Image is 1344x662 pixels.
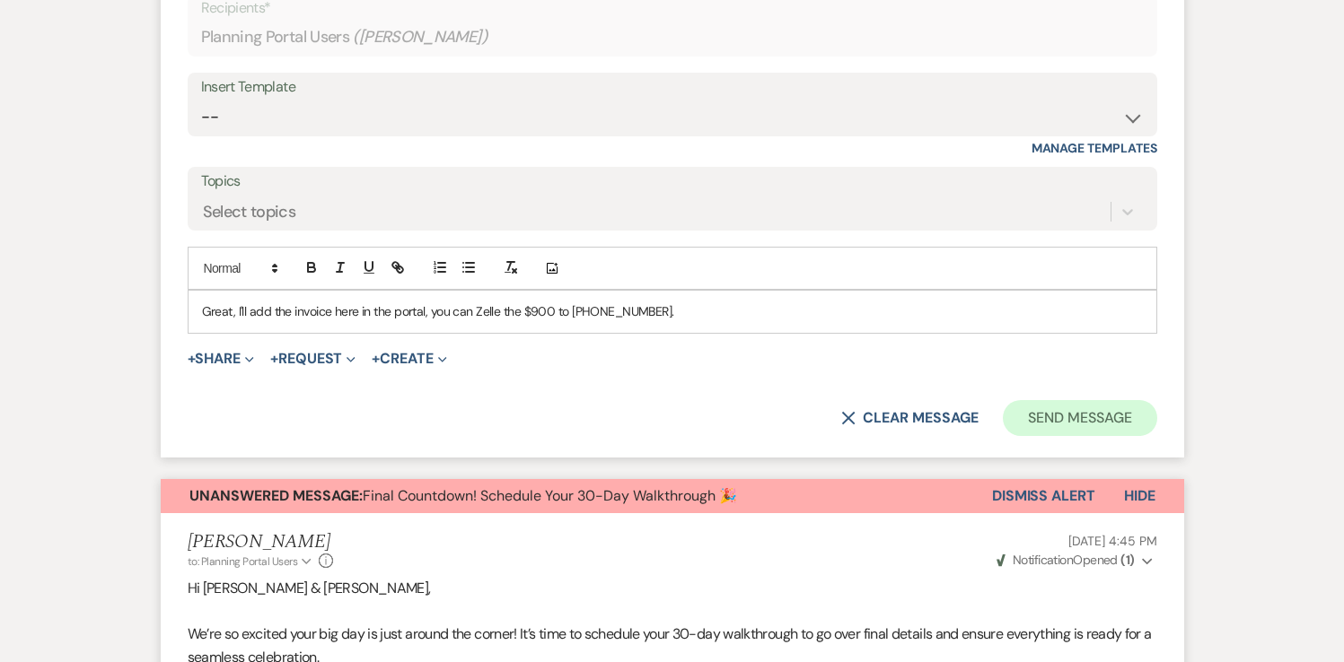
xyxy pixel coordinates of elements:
[1003,400,1156,436] button: Send Message
[270,352,278,366] span: +
[188,352,196,366] span: +
[997,552,1135,568] span: Opened
[189,486,363,505] strong: Unanswered Message:
[994,551,1157,570] button: NotificationOpened (1)
[203,200,296,224] div: Select topics
[189,486,737,505] span: Final Countdown! Schedule Your 30-Day Walkthrough 🎉
[1068,533,1156,549] span: [DATE] 4:45 PM
[201,169,1144,195] label: Topics
[161,479,992,513] button: Unanswered Message:Final Countdown! Schedule Your 30-Day Walkthrough 🎉
[353,25,488,49] span: ( [PERSON_NAME] )
[188,579,431,597] span: Hi [PERSON_NAME] & [PERSON_NAME],
[188,554,298,569] span: to: Planning Portal Users
[188,352,255,366] button: Share
[201,20,1144,55] div: Planning Portal Users
[188,553,315,570] button: to: Planning Portal Users
[1120,552,1134,568] strong: ( 1 )
[841,411,978,425] button: Clear message
[202,301,1143,321] p: Great, I'll add the invoice here in the portal, you can Zelle the $900 to [PHONE_NUMBER].
[270,352,356,366] button: Request
[1124,486,1155,505] span: Hide
[188,531,334,553] h5: [PERSON_NAME]
[1013,552,1073,568] span: Notification
[1095,479,1184,513] button: Hide
[372,352,380,366] span: +
[201,74,1144,100] div: Insert Template
[992,479,1095,513] button: Dismiss Alert
[1032,140,1157,156] a: Manage Templates
[372,352,446,366] button: Create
